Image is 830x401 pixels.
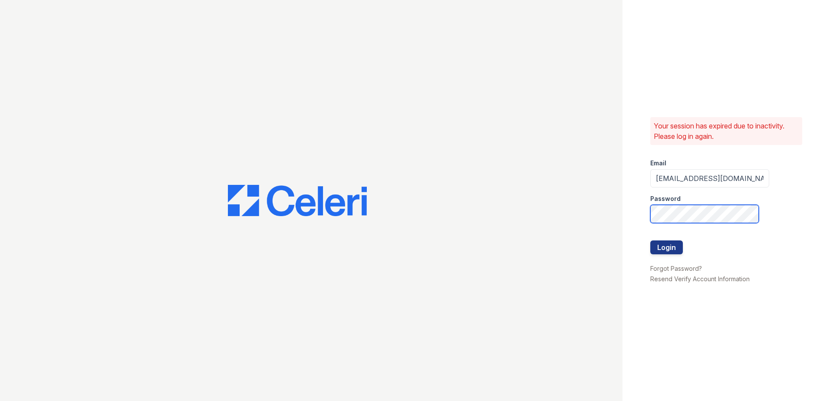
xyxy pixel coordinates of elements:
a: Resend Verify Account Information [650,275,750,283]
p: Your session has expired due to inactivity. Please log in again. [654,121,799,141]
button: Login [650,240,683,254]
img: CE_Logo_Blue-a8612792a0a2168367f1c8372b55b34899dd931a85d93a1a3d3e32e68fde9ad4.png [228,185,367,216]
label: Email [650,159,666,168]
label: Password [650,194,681,203]
a: Forgot Password? [650,265,702,272]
